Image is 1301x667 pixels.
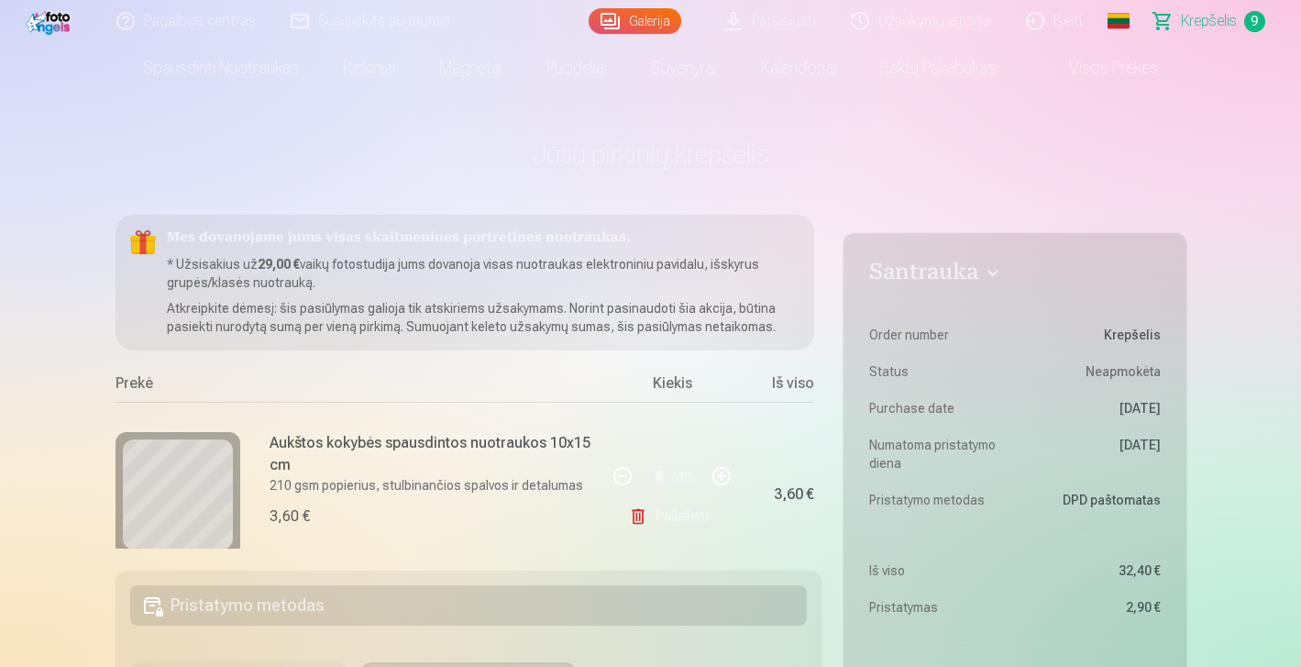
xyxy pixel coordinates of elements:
a: Pašalinti [629,498,716,535]
div: 3,60 € [774,489,814,500]
span: 9 [1244,11,1265,32]
dt: Pristatymas [869,598,1006,617]
b: 29,00 € [258,257,300,272]
dt: Status [869,362,1006,381]
div: 3,60 € [270,506,310,528]
dd: DPD paštomatas [1024,491,1161,509]
dd: 2,90 € [1024,598,1161,617]
span: Neapmokėta [1086,362,1161,381]
a: Suvenyrai [629,42,739,94]
h5: Pristatymo metodas [130,585,808,626]
dt: Purchase date [869,399,1006,417]
dd: [DATE] [1024,399,1161,417]
a: Rinkiniai [321,42,417,94]
span: Krepšelis [1181,10,1237,32]
dt: Iš viso [869,561,1006,580]
div: vnt. [674,454,696,498]
a: Galerija [589,8,681,34]
div: Iš viso [741,372,814,402]
dd: 32,40 € [1024,561,1161,580]
h1: Jūsų pirkinių krepšelis [116,138,1186,171]
a: Kalendoriai [739,42,858,94]
h5: Mes dovanojame jums visas skaitmenines portretines nuotraukas. [167,229,800,248]
div: Prekė [116,372,604,402]
a: Puodeliai [524,42,629,94]
dd: [DATE] [1024,436,1161,472]
dt: Order number [869,326,1006,344]
p: Atkreipkite dėmesį: šis pasiūlymas galioja tik atskiriems užsakymams. Norint pasinaudoti šia akci... [167,299,800,336]
a: Magnetai [417,42,524,94]
a: Visos prekės [1018,42,1180,94]
dd: Krepšelis [1024,326,1161,344]
h6: Aukštos kokybės spausdintos nuotraukos 10x15 cm [270,432,593,476]
button: Santrauka [869,259,1160,292]
dt: Pristatymo metodas [869,491,1006,509]
p: 210 gsm popierius, stulbinančios spalvos ir detalumas [270,476,593,495]
img: /fa5 [26,7,75,35]
dt: Numatoma pristatymo diena [869,436,1006,472]
p: * Užsisakius už vaikų fotostudija jums dovanoja visas nuotraukas elektroniniu pavidalu, išskyrus ... [167,255,800,292]
a: Raktų pakabukas [858,42,1018,94]
a: Spausdinti nuotraukas [121,42,321,94]
div: Kiekis [603,372,741,402]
